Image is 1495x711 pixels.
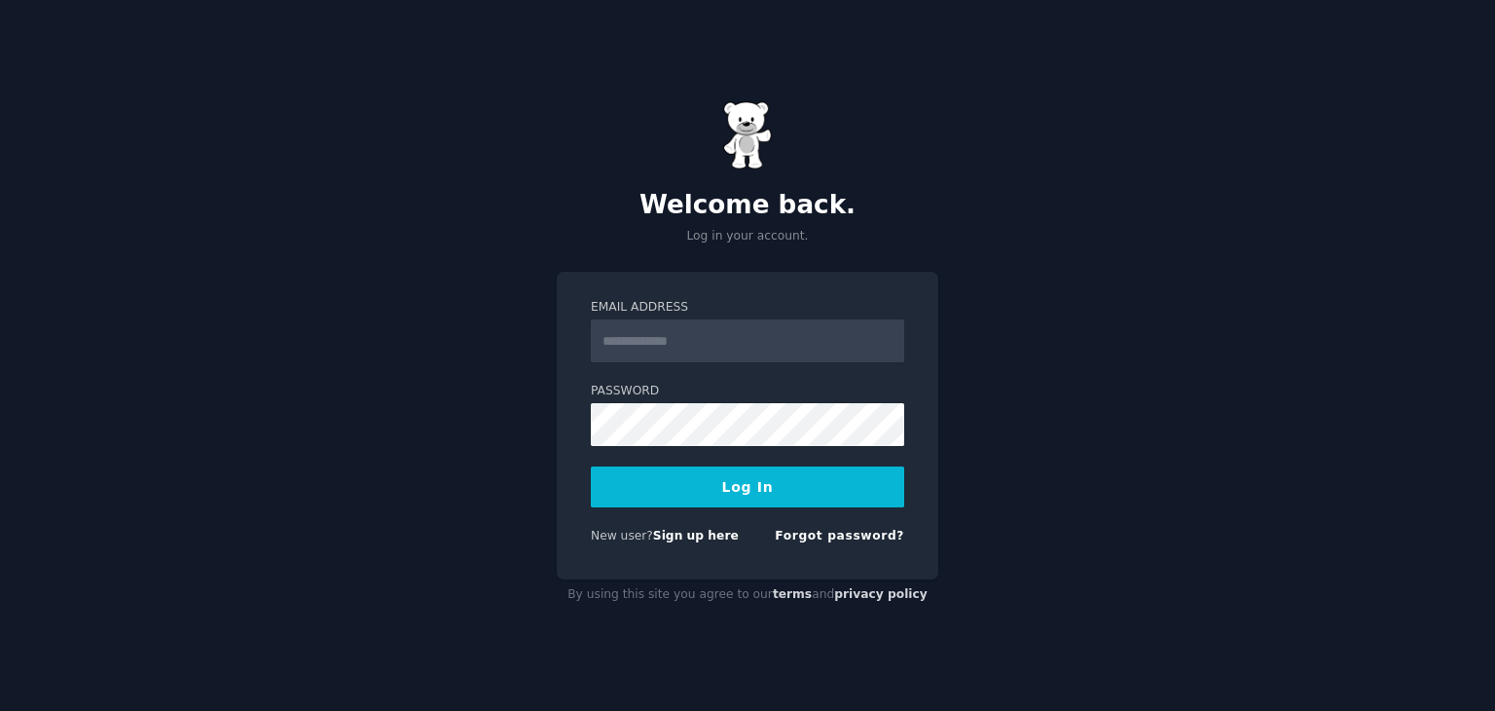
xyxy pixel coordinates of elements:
[775,529,904,543] a: Forgot password?
[557,190,938,221] h2: Welcome back.
[773,587,812,601] a: terms
[591,299,904,317] label: Email Address
[591,383,904,400] label: Password
[653,529,739,543] a: Sign up here
[834,587,928,601] a: privacy policy
[557,228,938,245] p: Log in your account.
[557,580,938,611] div: By using this site you agree to our and
[723,101,772,169] img: Gummy Bear
[591,467,904,507] button: Log In
[591,529,653,543] span: New user?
